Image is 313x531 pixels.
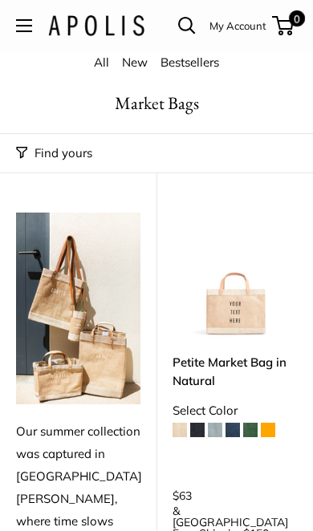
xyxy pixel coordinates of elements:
[173,399,297,422] div: Select Color
[16,91,297,116] h1: Market Bags
[122,55,148,70] a: New
[173,488,192,503] span: $63
[16,19,32,32] button: Open menu
[173,213,297,337] img: Petite Market Bag in Natural
[274,16,294,35] a: 0
[16,213,140,404] img: Our summer collection was captured in Todos Santos, where time slows down and color pops.
[289,10,305,26] span: 0
[48,15,144,36] img: Apolis
[178,17,196,34] a: Open search
[173,353,297,391] a: Petite Market Bag in Natural
[173,213,297,337] a: Petite Market Bag in Naturaldescription_Effortless style that elevates every moment
[16,142,92,164] button: Filter collection
[209,16,266,35] a: My Account
[161,55,219,70] a: Bestsellers
[94,55,109,70] a: All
